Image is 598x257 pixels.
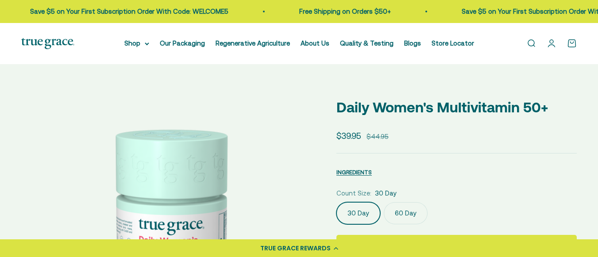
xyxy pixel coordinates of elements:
span: 30 Day [375,188,397,199]
p: Save $5 on Your First Subscription Order With Code: WELCOME5 [9,6,208,17]
a: Regenerative Agriculture [216,39,290,47]
legend: Count Size: [336,188,371,199]
a: Store Locator [432,39,474,47]
summary: Shop [124,38,149,49]
a: Quality & Testing [340,39,394,47]
a: About Us [301,39,329,47]
span: INGREDIENTS [336,169,372,176]
a: Blogs [404,39,421,47]
button: INGREDIENTS [336,167,372,177]
a: Our Packaging [160,39,205,47]
compare-at-price: $44.95 [367,131,389,142]
div: TRUE GRACE REWARDS [260,244,331,253]
sale-price: $39.95 [336,129,361,142]
p: Daily Women's Multivitamin 50+ [336,96,577,119]
a: Free Shipping on Orders $50+ [278,8,370,15]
